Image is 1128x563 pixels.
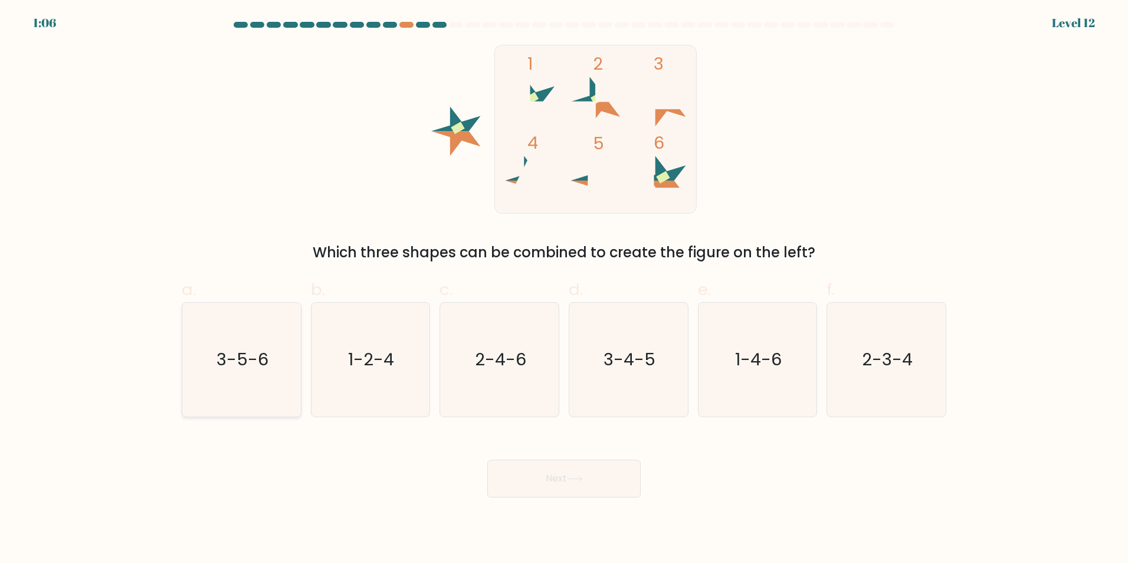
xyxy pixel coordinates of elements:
[863,348,913,371] text: 2-3-4
[593,51,603,76] tspan: 2
[569,278,583,301] span: d.
[735,348,782,371] text: 1-4-6
[654,51,664,76] tspan: 3
[440,278,452,301] span: c.
[217,348,268,371] text: 3-5-6
[33,14,56,32] div: 1:06
[349,348,395,371] text: 1-2-4
[654,130,665,155] tspan: 6
[827,278,835,301] span: f.
[487,460,641,497] button: Next
[311,278,325,301] span: b.
[698,278,711,301] span: e.
[593,131,604,155] tspan: 5
[475,348,526,371] text: 2-4-6
[182,278,196,301] span: a.
[1052,14,1095,32] div: Level 12
[189,242,939,263] div: Which three shapes can be combined to create the figure on the left?
[527,130,538,155] tspan: 4
[604,348,655,371] text: 3-4-5
[527,51,533,76] tspan: 1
